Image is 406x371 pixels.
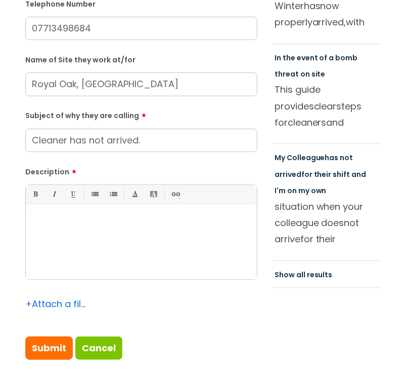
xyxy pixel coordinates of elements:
p: This guide provides steps for and security guards when they encounter ... Do panic: Your ability ... [275,82,379,130]
span: cleaners [288,116,327,129]
span: not [340,153,353,163]
a: Show all results [275,270,333,280]
a: Back Color [147,188,160,201]
label: Subject of why they are calling [25,108,257,120]
a: Link [169,188,182,201]
a: My Colleaguehas not arrivedfor their shift and I'm on my own [275,153,367,196]
label: Description [25,164,257,176]
a: In the event of a bomb threat on site [275,53,358,79]
span: arrive [275,233,300,245]
input: Submit [25,337,73,360]
a: Italic (Ctrl-I) [48,188,60,201]
span: has [325,153,339,163]
a: Bold (Ctrl-B) [29,188,41,201]
span: clear [314,100,337,113]
label: Name of Site they work at/for [25,54,257,64]
a: Cancel [75,337,122,360]
a: • Unordered List (Ctrl-Shift-7) [88,188,101,201]
a: 1. Ordered List (Ctrl-Shift-8) [107,188,119,201]
a: Underline(Ctrl-U) [66,188,79,201]
a: Font Color [128,188,141,201]
div: Attach a file [25,296,86,312]
p: situation when your colleague does for their scheduled shift, ensuring ... which areas need immed... [275,199,379,247]
span: not [344,216,359,229]
span: arrived, [312,16,346,28]
span: arrived [275,169,301,179]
